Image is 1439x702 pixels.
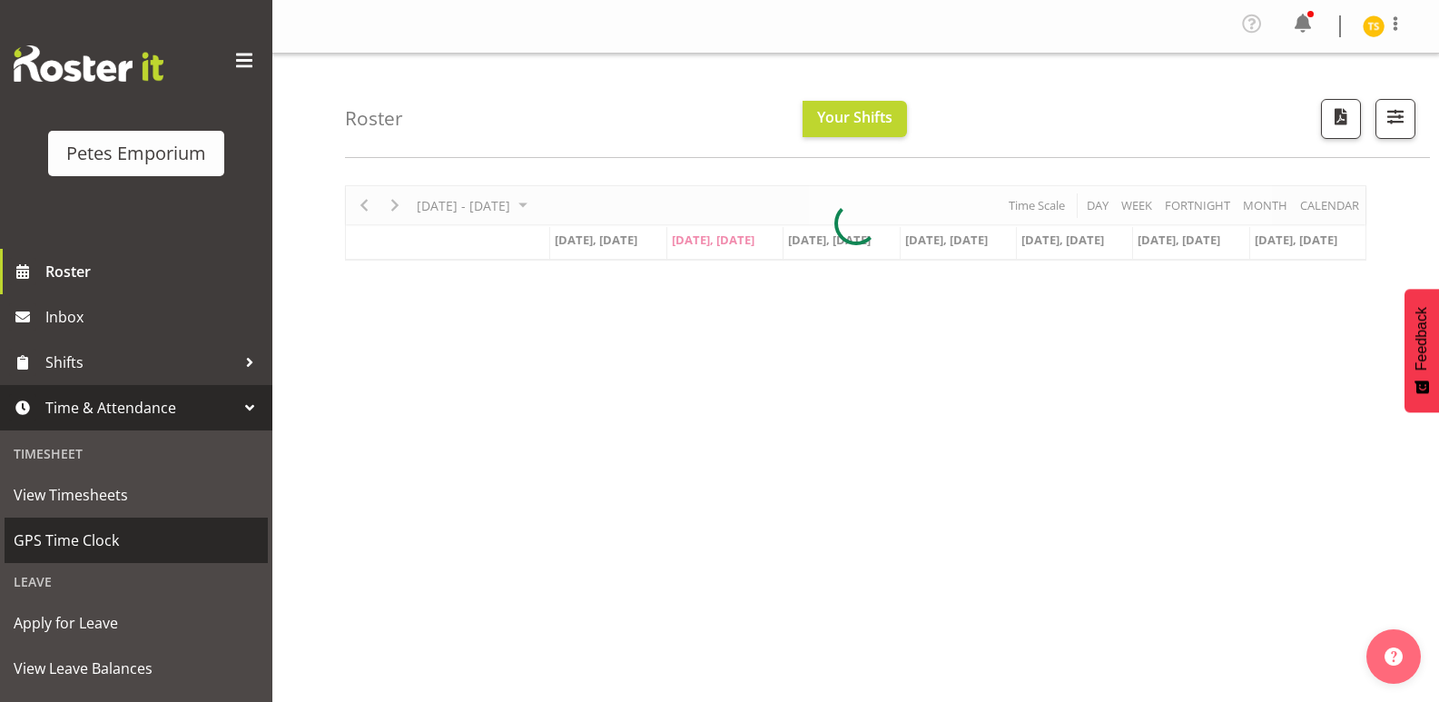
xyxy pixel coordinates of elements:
[5,646,268,691] a: View Leave Balances
[1375,99,1415,139] button: Filter Shifts
[5,518,268,563] a: GPS Time Clock
[45,349,236,376] span: Shifts
[14,45,163,82] img: Rosterit website logo
[5,472,268,518] a: View Timesheets
[5,435,268,472] div: Timesheet
[45,258,263,285] span: Roster
[5,563,268,600] div: Leave
[345,108,403,129] h4: Roster
[66,140,206,167] div: Petes Emporium
[14,655,259,682] span: View Leave Balances
[14,527,259,554] span: GPS Time Clock
[45,394,236,421] span: Time & Attendance
[1321,99,1361,139] button: Download a PDF of the roster according to the set date range.
[14,609,259,637] span: Apply for Leave
[5,600,268,646] a: Apply for Leave
[803,101,907,137] button: Your Shifts
[45,303,263,331] span: Inbox
[1363,15,1385,37] img: tamara-straker11292.jpg
[1405,289,1439,412] button: Feedback - Show survey
[1414,307,1430,371] span: Feedback
[14,481,259,509] span: View Timesheets
[817,107,892,127] span: Your Shifts
[1385,648,1403,666] img: help-xxl-2.png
